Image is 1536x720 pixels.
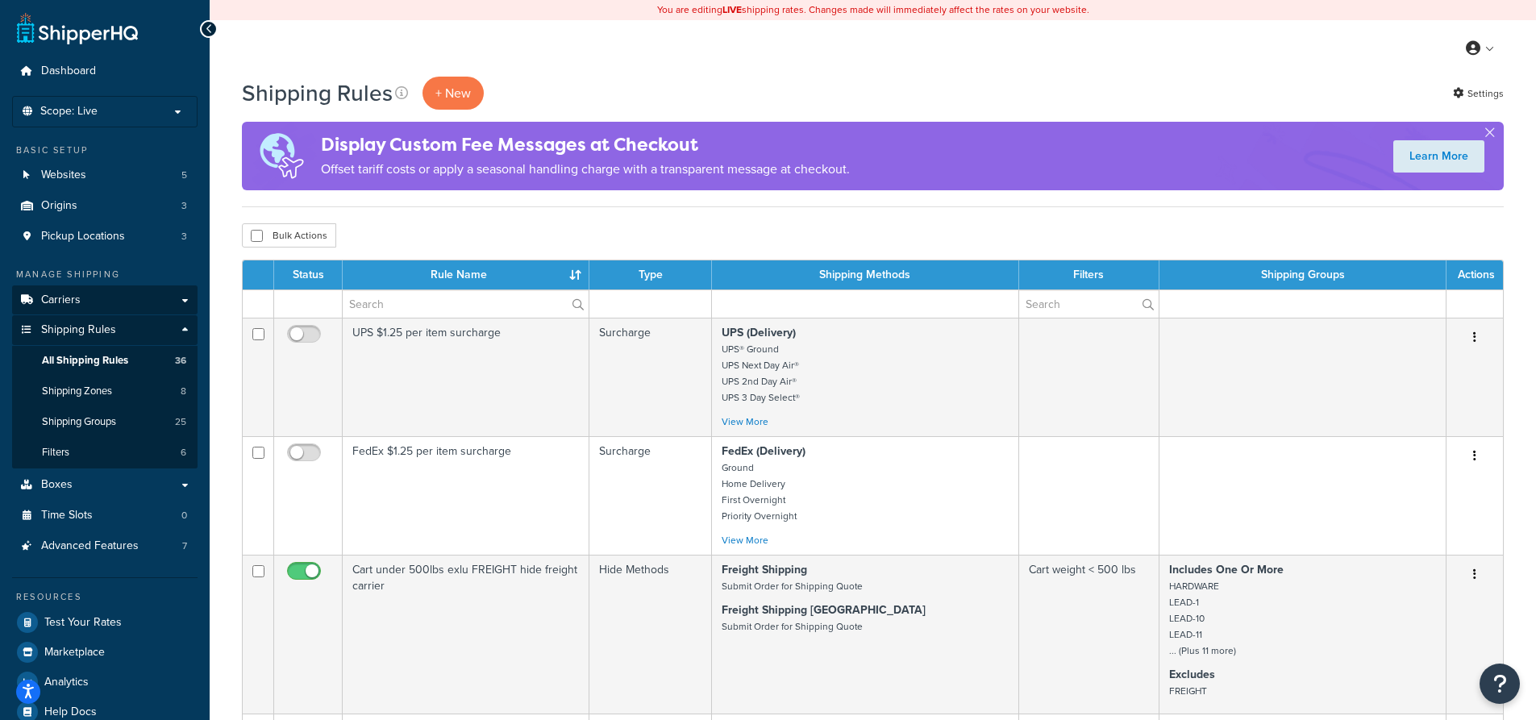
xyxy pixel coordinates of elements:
[12,501,198,531] li: Time Slots
[12,222,198,252] a: Pickup Locations 3
[423,77,484,110] p: + New
[12,407,198,437] a: Shipping Groups 25
[12,470,198,500] a: Boxes
[175,415,186,429] span: 25
[181,169,187,182] span: 5
[722,414,768,429] a: View More
[12,501,198,531] a: Time Slots 0
[41,199,77,213] span: Origins
[1169,684,1207,698] small: FREIGHT
[181,230,187,243] span: 3
[1019,555,1160,714] td: Cart weight < 500 lbs
[12,608,198,637] a: Test Your Rates
[12,56,198,86] a: Dashboard
[242,122,321,190] img: duties-banner-06bc72dcb5fe05cb3f9472aba00be2ae8eb53ab6f0d8bb03d382ba314ac3c341.png
[12,346,198,376] li: All Shipping Rules
[182,539,187,553] span: 7
[41,230,125,243] span: Pickup Locations
[41,323,116,337] span: Shipping Rules
[12,590,198,604] div: Resources
[1169,579,1236,658] small: HARDWARE LEAD-1 LEAD-10 LEAD-11 ... (Plus 11 more)
[722,619,863,634] small: Submit Order for Shipping Quote
[12,268,198,281] div: Manage Shipping
[42,446,69,460] span: Filters
[242,223,336,248] button: Bulk Actions
[12,438,198,468] a: Filters 6
[589,555,712,714] td: Hide Methods
[12,285,198,315] a: Carriers
[12,638,198,667] a: Marketplace
[12,407,198,437] li: Shipping Groups
[12,160,198,190] li: Websites
[41,65,96,78] span: Dashboard
[589,318,712,436] td: Surcharge
[722,460,797,523] small: Ground Home Delivery First Overnight Priority Overnight
[44,705,97,719] span: Help Docs
[1169,561,1284,578] strong: Includes One Or More
[589,260,712,289] th: Type
[343,555,589,714] td: Cart under 500lbs exlu FREIGHT hide freight carrier
[12,315,198,468] li: Shipping Rules
[343,260,589,289] th: Rule Name : activate to sort column ascending
[1447,260,1503,289] th: Actions
[181,385,186,398] span: 8
[12,191,198,221] a: Origins 3
[41,293,81,307] span: Carriers
[175,354,186,368] span: 36
[321,158,850,181] p: Offset tariff costs or apply a seasonal handling charge with a transparent message at checkout.
[44,646,105,660] span: Marketplace
[722,324,796,341] strong: UPS (Delivery)
[1453,82,1504,105] a: Settings
[12,668,198,697] a: Analytics
[722,2,742,17] b: LIVE
[343,290,589,318] input: Search
[12,531,198,561] a: Advanced Features 7
[321,131,850,158] h4: Display Custom Fee Messages at Checkout
[12,346,198,376] a: All Shipping Rules 36
[41,169,86,182] span: Websites
[44,616,122,630] span: Test Your Rates
[41,509,93,522] span: Time Slots
[274,260,343,289] th: Status
[42,385,112,398] span: Shipping Zones
[181,199,187,213] span: 3
[181,446,186,460] span: 6
[722,443,805,460] strong: FedEx (Delivery)
[343,436,589,555] td: FedEx $1.25 per item surcharge
[722,561,807,578] strong: Freight Shipping
[12,144,198,157] div: Basic Setup
[42,415,116,429] span: Shipping Groups
[12,191,198,221] li: Origins
[722,601,926,618] strong: Freight Shipping [GEOGRAPHIC_DATA]
[12,222,198,252] li: Pickup Locations
[712,260,1018,289] th: Shipping Methods
[41,539,139,553] span: Advanced Features
[12,160,198,190] a: Websites 5
[722,533,768,547] a: View More
[589,436,712,555] td: Surcharge
[41,478,73,492] span: Boxes
[1169,666,1215,683] strong: Excludes
[42,354,128,368] span: All Shipping Rules
[343,318,589,436] td: UPS $1.25 per item surcharge
[242,77,393,109] h1: Shipping Rules
[722,579,863,593] small: Submit Order for Shipping Quote
[1480,664,1520,704] button: Open Resource Center
[12,377,198,406] a: Shipping Zones 8
[1019,260,1160,289] th: Filters
[1393,140,1484,173] a: Learn More
[40,105,98,119] span: Scope: Live
[12,315,198,345] a: Shipping Rules
[181,509,187,522] span: 0
[44,676,89,689] span: Analytics
[12,377,198,406] li: Shipping Zones
[17,12,138,44] a: ShipperHQ Home
[1019,290,1159,318] input: Search
[12,438,198,468] li: Filters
